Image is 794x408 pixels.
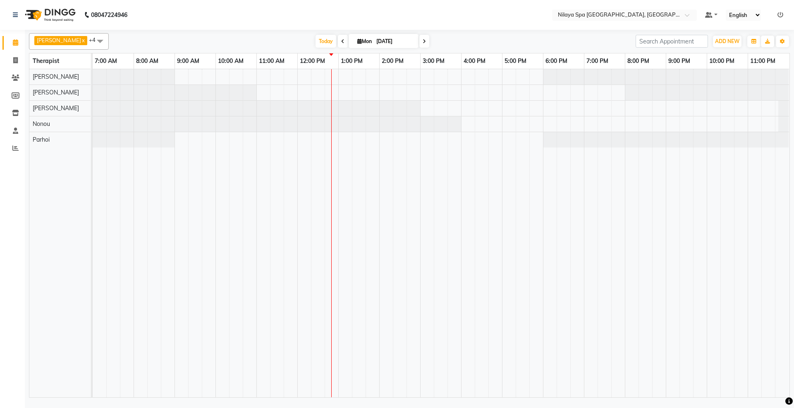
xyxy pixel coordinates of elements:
a: 1:00 PM [339,55,365,67]
a: 6:00 PM [543,55,569,67]
span: Mon [355,38,374,44]
a: 8:00 PM [625,55,651,67]
a: 10:00 PM [707,55,737,67]
a: 3:00 PM [421,55,447,67]
a: 12:00 PM [298,55,327,67]
a: 9:00 AM [175,55,201,67]
span: Parhoi [33,136,50,143]
a: 5:00 PM [502,55,529,67]
a: 7:00 PM [584,55,610,67]
a: 11:00 PM [748,55,777,67]
img: logo [21,3,78,27]
a: 7:00 AM [93,55,119,67]
span: [PERSON_NAME] [37,37,81,43]
a: 8:00 AM [134,55,160,67]
a: x [81,37,85,43]
a: 10:00 AM [216,55,246,67]
span: [PERSON_NAME] [33,89,79,96]
span: Nonou [33,120,50,128]
span: +4 [89,36,102,43]
a: 9:00 PM [666,55,692,67]
a: 11:00 AM [257,55,287,67]
a: 4:00 PM [462,55,488,67]
span: Therapist [33,57,59,65]
input: Search Appointment [636,35,708,48]
button: ADD NEW [713,36,741,47]
span: ADD NEW [715,38,739,44]
a: 2:00 PM [380,55,406,67]
b: 08047224946 [91,3,127,27]
input: 2025-09-01 [374,35,415,48]
span: Today [316,35,336,48]
span: [PERSON_NAME] [33,73,79,80]
span: [PERSON_NAME] [33,104,79,112]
